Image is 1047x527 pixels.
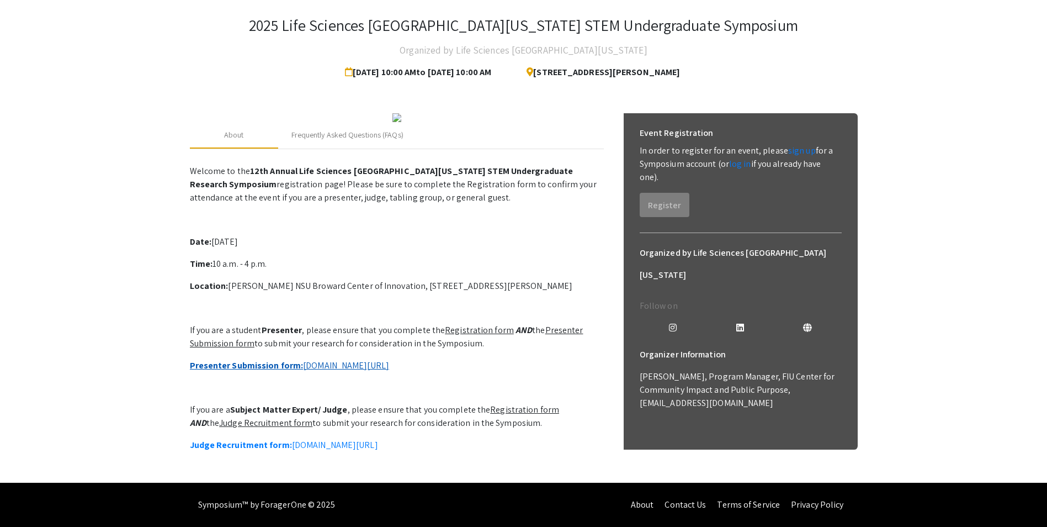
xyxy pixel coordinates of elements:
div: Frequently Asked Questions (FAQs) [291,129,403,141]
strong: Time: [190,258,213,270]
p: [PERSON_NAME], Program Manager, FIU Center for Community Impact and Public Purpose, [EMAIL_ADDRES... [640,370,842,410]
div: About [224,129,244,141]
img: 32153a09-f8cb-4114-bf27-cfb6bc84fc69.png [392,113,401,122]
a: log in [729,158,751,170]
a: Presenter Submission form:[DOMAIN_NAME][URL] [190,360,389,371]
a: sign up [788,145,816,156]
u: Registration form [490,404,559,415]
strong: Subject Matter Expert/ Judge [230,404,348,415]
h4: Organized by Life Sciences [GEOGRAPHIC_DATA][US_STATE] [400,39,647,61]
a: Judge Recruitment form:[DOMAIN_NAME][URL] [190,439,378,451]
span: [DATE] 10:00 AM to [DATE] 10:00 AM [345,61,496,83]
em: AND [515,324,532,336]
strong: Date: [190,236,212,247]
h6: Event Registration [640,122,714,144]
em: AND [190,417,206,429]
u: Presenter Submission form [190,324,583,349]
span: [STREET_ADDRESS][PERSON_NAME] [518,61,680,83]
div: Symposium™ by ForagerOne © 2025 [198,483,336,527]
button: Register [640,193,689,217]
a: Terms of Service [717,499,780,510]
strong: 12th Annual Life Sciences [GEOGRAPHIC_DATA][US_STATE] STEM Undergraduate Research Symposium [190,165,573,190]
h6: Organized by Life Sciences [GEOGRAPHIC_DATA][US_STATE] [640,242,842,286]
p: [PERSON_NAME] NSU Broward Center of Innovation, [STREET_ADDRESS][PERSON_NAME] [190,280,604,293]
p: In order to register for an event, please for a Symposium account (or if you already have one). [640,144,842,184]
u: Judge Recruitment form [219,417,312,429]
iframe: Chat [8,477,47,519]
p: Welcome to the registration page! Please be sure to complete the Registration form to confirm you... [190,165,604,204]
p: Follow on [640,299,842,313]
a: Contact Us [665,499,706,510]
p: 10 a.m. - 4 p.m. [190,257,604,271]
p: If you are a , please ensure that you complete the the to submit your research for consideration ... [190,403,604,430]
h6: Organizer Information [640,344,842,366]
a: About [631,499,654,510]
p: If you are a student , please ensure that you complete the the to submit your research for consid... [190,324,604,350]
h3: 2025 Life Sciences [GEOGRAPHIC_DATA][US_STATE] STEM Undergraduate Symposium [249,16,798,35]
p: [DATE] [190,235,604,249]
strong: Judge Recruitment form: [190,439,292,451]
a: Privacy Policy [791,499,843,510]
strong: Presenter [262,324,302,336]
strong: Presenter Submission form: [190,360,304,371]
u: Registration form [445,324,514,336]
strong: Location: [190,280,228,292]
